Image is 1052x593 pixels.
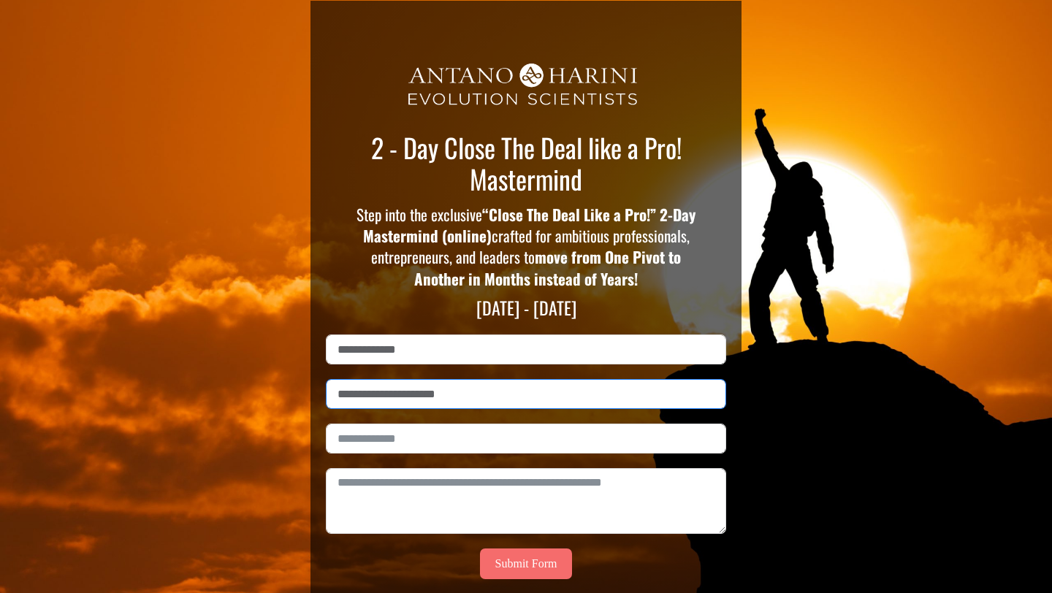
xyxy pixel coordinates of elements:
[356,204,697,290] p: Step into the exclusive crafted for ambitious professionals, entrepreneurs, and leaders to
[480,548,573,579] button: Submit Form
[359,131,693,194] p: 2 - Day Close The Deal like a Pro! Mastermind
[359,297,693,318] p: [DATE] - [DATE]
[363,203,696,247] strong: “Close The Deal Like a Pro!” 2-Day Mastermind (online)
[374,48,679,124] img: AH_Ev-png-2
[414,245,681,289] strong: move from One Pivot to Another in Months instead of Years!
